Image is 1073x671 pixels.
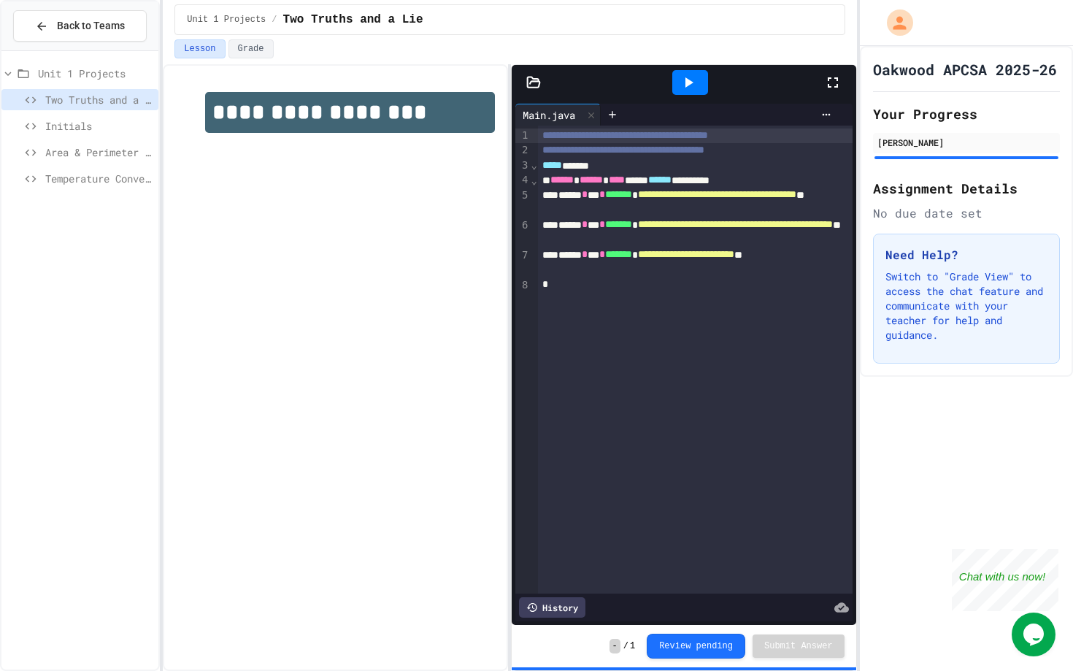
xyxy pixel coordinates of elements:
[647,634,745,659] button: Review pending
[952,549,1058,611] iframe: chat widget
[515,158,530,173] div: 3
[873,104,1060,124] h2: Your Progress
[283,11,423,28] span: Two Truths and a Lie
[630,640,635,652] span: 1
[873,59,1057,80] h1: Oakwood APCSA 2025-26
[45,171,153,186] span: Temperature Converter
[272,14,277,26] span: /
[877,136,1055,149] div: [PERSON_NAME]
[530,159,537,171] span: Fold line
[187,14,266,26] span: Unit 1 Projects
[174,39,225,58] button: Lesson
[228,39,274,58] button: Grade
[885,269,1047,342] p: Switch to "Grade View" to access the chat feature and communicate with your teacher for help and ...
[515,173,530,188] div: 4
[515,129,530,143] div: 1
[609,639,620,653] span: -
[885,246,1047,264] h3: Need Help?
[38,66,153,81] span: Unit 1 Projects
[519,597,585,618] div: History
[872,6,917,39] div: My Account
[764,640,833,652] span: Submit Answer
[515,143,530,158] div: 2
[515,248,530,278] div: 7
[45,118,153,134] span: Initials
[753,634,845,658] button: Submit Answer
[515,278,530,293] div: 8
[515,218,530,248] div: 6
[1012,613,1058,656] iframe: chat widget
[873,204,1060,222] div: No due date set
[515,107,582,123] div: Main.java
[57,18,125,34] span: Back to Teams
[45,92,153,107] span: Two Truths and a Lie
[873,178,1060,199] h2: Assignment Details
[515,188,530,218] div: 5
[45,145,153,160] span: Area & Perimeter of Square
[13,10,147,42] button: Back to Teams
[515,104,601,126] div: Main.java
[530,175,537,186] span: Fold line
[623,640,628,652] span: /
